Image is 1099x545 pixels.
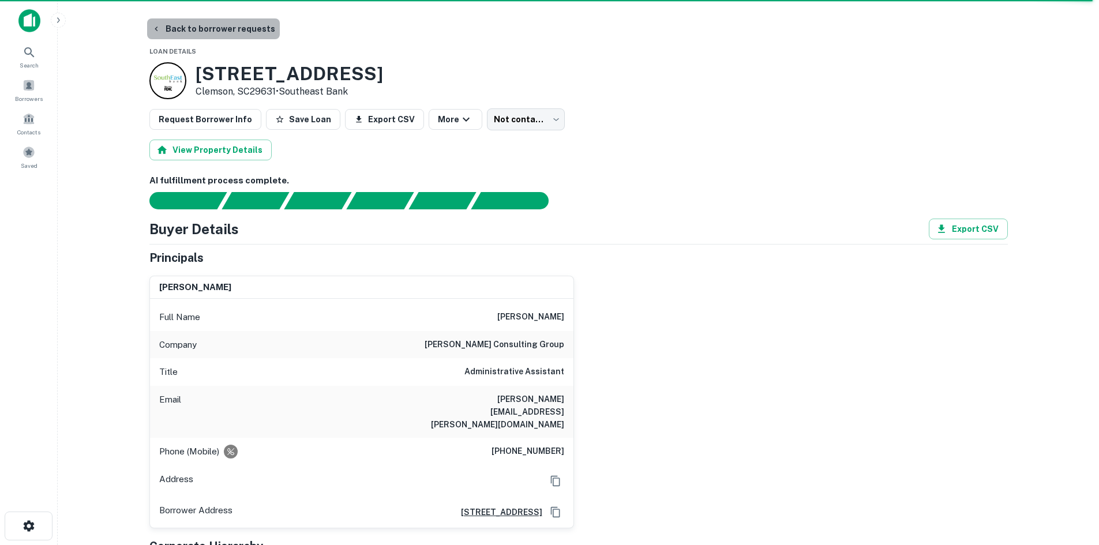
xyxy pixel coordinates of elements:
button: More [429,109,482,130]
div: Not contacted [487,108,565,130]
h6: [PERSON_NAME][EMAIL_ADDRESS][PERSON_NAME][DOMAIN_NAME] [426,393,564,431]
a: Southeast Bank [279,86,348,97]
iframe: Chat Widget [1041,453,1099,508]
h3: [STREET_ADDRESS] [196,63,383,85]
button: Export CSV [929,219,1008,239]
a: Saved [3,141,54,172]
p: Company [159,338,197,352]
button: Save Loan [266,109,340,130]
button: Back to borrower requests [147,18,280,39]
div: AI fulfillment process complete. [471,192,562,209]
span: Borrowers [15,94,43,103]
p: Phone (Mobile) [159,445,219,458]
span: Search [20,61,39,70]
p: Full Name [159,310,200,324]
h4: Buyer Details [149,219,239,239]
p: Title [159,365,178,379]
h6: [PHONE_NUMBER] [492,445,564,458]
h5: Principals [149,249,204,266]
div: Principals found, still searching for contact information. This may take time... [408,192,476,209]
span: Loan Details [149,48,196,55]
p: Clemson, SC29631 • [196,85,383,99]
button: Copy Address [547,503,564,521]
button: View Property Details [149,140,272,160]
span: Contacts [17,127,40,137]
a: Search [3,41,54,72]
p: Address [159,472,193,490]
p: Borrower Address [159,503,232,521]
button: Copy Address [547,472,564,490]
img: capitalize-icon.png [18,9,40,32]
h6: [PERSON_NAME] consulting group [425,338,564,352]
a: [STREET_ADDRESS] [452,506,542,518]
div: Principals found, AI now looking for contact information... [346,192,414,209]
div: Sending borrower request to AI... [136,192,222,209]
span: Saved [21,161,37,170]
div: Your request is received and processing... [222,192,289,209]
h6: [PERSON_NAME] [497,310,564,324]
h6: AI fulfillment process complete. [149,174,1008,187]
a: Borrowers [3,74,54,106]
h6: [PERSON_NAME] [159,281,231,294]
a: Contacts [3,108,54,139]
h6: Administrative Assistant [464,365,564,379]
p: Email [159,393,181,431]
div: Documents found, AI parsing details... [284,192,351,209]
button: Request Borrower Info [149,109,261,130]
button: Export CSV [345,109,424,130]
div: Requests to not be contacted at this number [224,445,238,458]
